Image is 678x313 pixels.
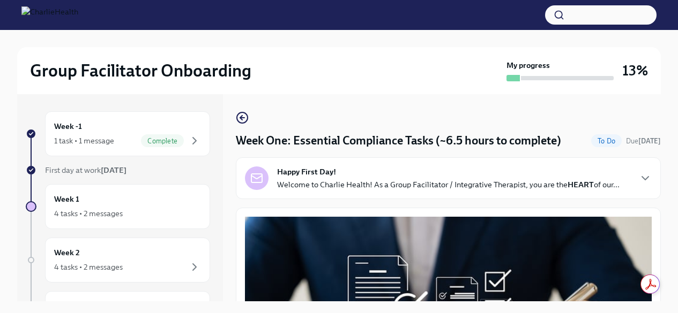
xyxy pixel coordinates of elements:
[236,133,561,149] h4: Week One: Essential Compliance Tasks (~6.5 hours to complete)
[26,165,210,175] a: First day at work[DATE]
[26,238,210,283] a: Week 24 tasks • 2 messages
[45,165,126,175] span: First day at work
[591,137,622,145] span: To Do
[54,135,114,146] div: 1 task • 1 message
[277,179,620,190] p: Welcome to Charlie Health! As a Group Facilitator / Integrative Therapist, you are the of our...
[54,262,123,272] div: 4 tasks • 2 messages
[54,208,123,219] div: 4 tasks • 2 messages
[21,6,78,24] img: CharlieHealth
[54,300,80,312] h6: Week 3
[626,137,661,145] span: Due
[101,165,126,175] strong: [DATE]
[277,166,336,177] strong: Happy First Day!
[26,184,210,229] a: Week 14 tasks • 2 messages
[622,61,648,80] h3: 13%
[638,137,661,145] strong: [DATE]
[568,180,594,189] strong: HEART
[54,193,79,205] h6: Week 1
[54,120,82,132] h6: Week -1
[626,136,661,146] span: August 18th, 2025 09:00
[506,60,550,71] strong: My progress
[141,137,184,145] span: Complete
[30,60,251,81] h2: Group Facilitator Onboarding
[54,247,80,258] h6: Week 2
[26,111,210,156] a: Week -11 task • 1 messageComplete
